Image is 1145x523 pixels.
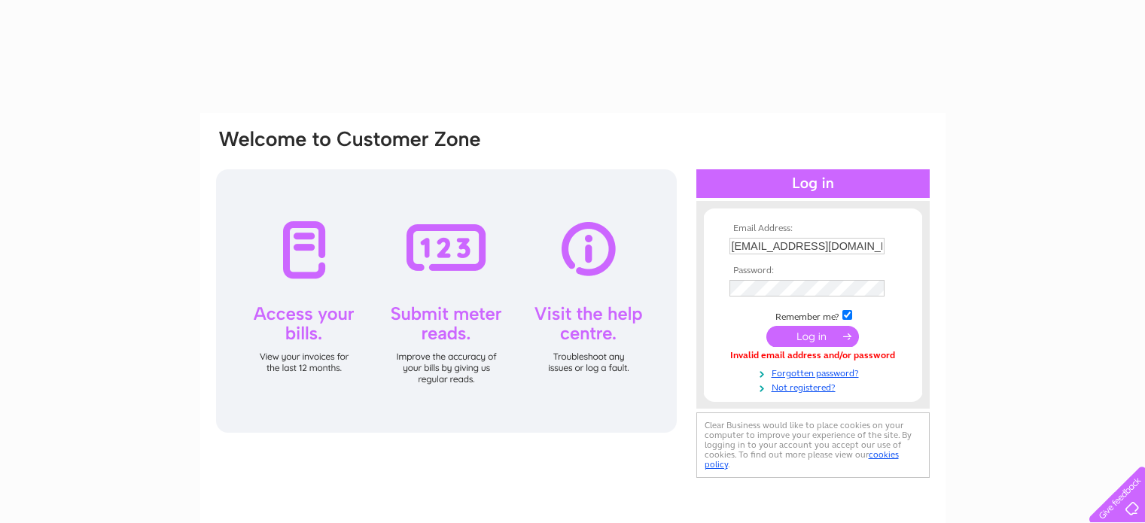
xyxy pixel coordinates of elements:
[729,351,897,361] div: Invalid email address and/or password
[705,449,899,470] a: cookies policy
[766,326,859,347] input: Submit
[729,365,900,379] a: Forgotten password?
[726,308,900,323] td: Remember me?
[726,223,900,234] th: Email Address:
[729,379,900,394] a: Not registered?
[696,412,930,478] div: Clear Business would like to place cookies on your computer to improve your experience of the sit...
[726,266,900,276] th: Password:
